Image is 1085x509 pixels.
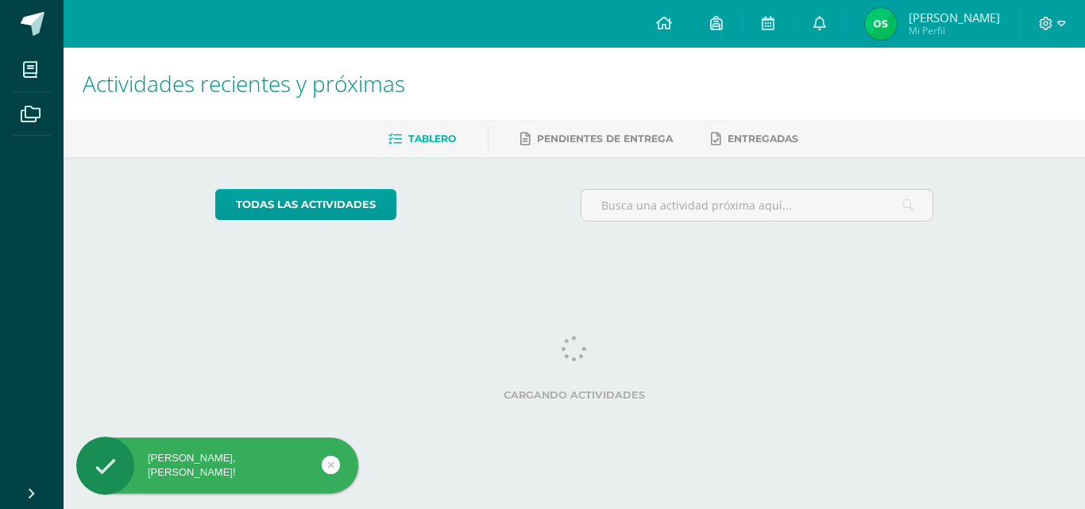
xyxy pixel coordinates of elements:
[76,451,358,480] div: [PERSON_NAME], [PERSON_NAME]!
[215,189,396,220] a: todas las Actividades
[537,133,673,145] span: Pendientes de entrega
[520,126,673,152] a: Pendientes de entrega
[83,68,405,98] span: Actividades recientes y próximas
[728,133,798,145] span: Entregadas
[388,126,456,152] a: Tablero
[581,190,933,221] input: Busca una actividad próxima aquí...
[865,8,897,40] img: 036dd00b21afbf8d7ade513cf52a3cbc.png
[909,10,1000,25] span: [PERSON_NAME]
[909,24,1000,37] span: Mi Perfil
[711,126,798,152] a: Entregadas
[408,133,456,145] span: Tablero
[215,389,934,401] label: Cargando actividades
